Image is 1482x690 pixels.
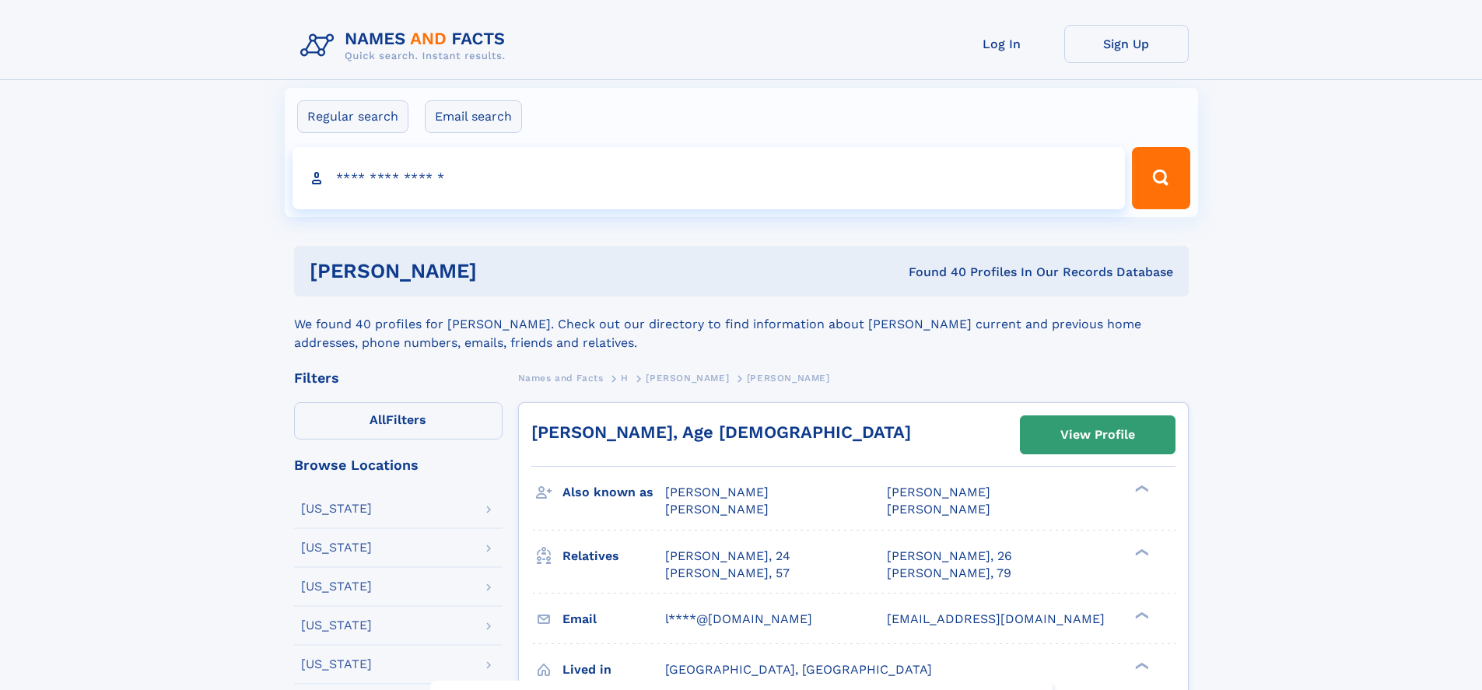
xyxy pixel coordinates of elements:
a: [PERSON_NAME] [646,368,729,387]
h3: Email [562,606,665,632]
a: [PERSON_NAME], 79 [887,565,1011,582]
span: [PERSON_NAME] [646,373,729,384]
a: [PERSON_NAME], Age [DEMOGRAPHIC_DATA] [531,422,911,442]
a: Names and Facts [518,368,604,387]
span: All [370,412,386,427]
div: Found 40 Profiles In Our Records Database [692,264,1173,281]
div: [US_STATE] [301,541,372,554]
a: [PERSON_NAME], 57 [665,565,790,582]
a: Sign Up [1064,25,1189,63]
label: Email search [425,100,522,133]
a: [PERSON_NAME], 24 [665,548,790,565]
span: [GEOGRAPHIC_DATA], [GEOGRAPHIC_DATA] [665,662,932,677]
span: [PERSON_NAME] [665,485,769,499]
a: H [621,368,629,387]
div: ❯ [1131,484,1150,494]
h3: Relatives [562,543,665,569]
a: Log In [940,25,1064,63]
div: We found 40 profiles for [PERSON_NAME]. Check out our directory to find information about [PERSON... [294,296,1189,352]
div: Filters [294,371,503,385]
label: Filters [294,402,503,440]
span: [PERSON_NAME] [747,373,830,384]
span: [EMAIL_ADDRESS][DOMAIN_NAME] [887,611,1105,626]
img: Logo Names and Facts [294,25,518,67]
div: ❯ [1131,610,1150,620]
button: Search Button [1132,147,1189,209]
h3: Lived in [562,657,665,683]
h1: [PERSON_NAME] [310,261,693,281]
div: [US_STATE] [301,619,372,632]
div: ❯ [1131,660,1150,671]
span: [PERSON_NAME] [665,502,769,517]
span: H [621,373,629,384]
span: [PERSON_NAME] [887,485,990,499]
div: [US_STATE] [301,503,372,515]
a: View Profile [1021,416,1175,454]
div: ❯ [1131,547,1150,557]
div: [US_STATE] [301,658,372,671]
div: Browse Locations [294,458,503,472]
div: View Profile [1060,417,1135,453]
label: Regular search [297,100,408,133]
div: [US_STATE] [301,580,372,593]
input: search input [293,147,1126,209]
h3: Also known as [562,479,665,506]
a: [PERSON_NAME], 26 [887,548,1012,565]
span: [PERSON_NAME] [887,502,990,517]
